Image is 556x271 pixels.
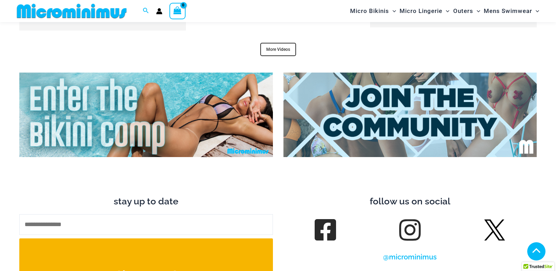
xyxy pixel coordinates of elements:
[453,2,473,20] span: Outers
[283,73,537,157] img: Join Community 2
[19,196,273,208] h3: stay up to date
[400,220,420,240] a: Follow us on Instagram
[143,7,149,15] a: Search icon link
[482,2,541,20] a: Mens SwimwearMenu ToggleMenu Toggle
[473,2,480,20] span: Menu Toggle
[400,2,442,20] span: Micro Lingerie
[14,3,129,19] img: MM SHOP LOGO FLAT
[348,2,398,20] a: Micro BikinisMenu ToggleMenu Toggle
[316,220,335,240] a: follow us on Facebook
[398,2,451,20] a: Micro LingerieMenu ToggleMenu Toggle
[169,3,186,19] a: View Shopping Cart, empty
[347,1,542,21] nav: Site Navigation
[389,2,396,20] span: Menu Toggle
[442,2,449,20] span: Menu Toggle
[451,2,482,20] a: OutersMenu ToggleMenu Toggle
[484,219,505,240] img: Twitter X Logo 42562
[260,43,296,56] a: More Videos
[484,2,532,20] span: Mens Swimwear
[283,196,537,208] h3: follow us on social
[532,2,539,20] span: Menu Toggle
[19,73,273,157] img: Enter Bikini Comp
[156,8,162,14] a: Account icon link
[350,2,389,20] span: Micro Bikinis
[383,253,437,261] a: @microminimus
